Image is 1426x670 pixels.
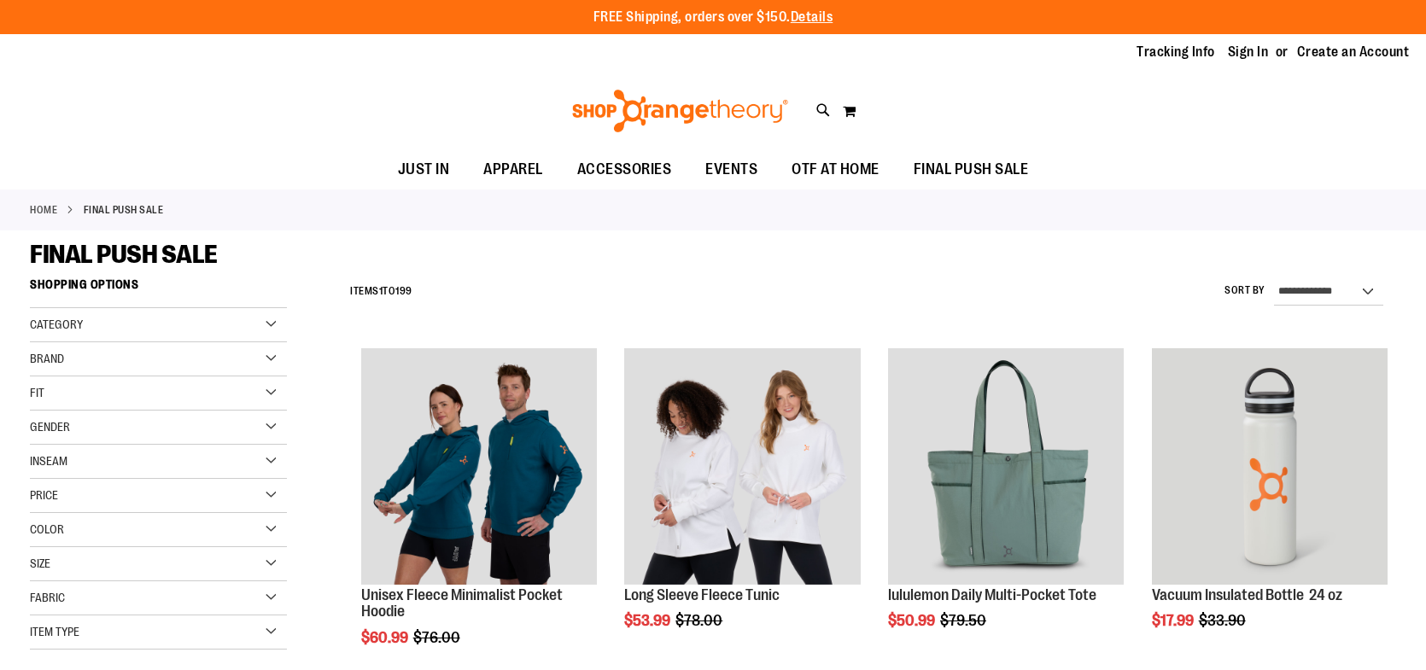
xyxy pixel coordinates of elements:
span: Color [30,522,64,536]
span: Inseam [30,454,67,468]
a: Unisex Fleece Minimalist Pocket Hoodie [361,348,597,586]
span: Size [30,556,50,570]
a: lululemon Daily Multi-Pocket Tote [888,586,1096,603]
a: JUST IN [381,150,467,189]
img: Shop Orangetheory [570,90,791,132]
span: ACCESSORIES [577,150,672,189]
img: Unisex Fleece Minimalist Pocket Hoodie [361,348,597,584]
span: Category [30,318,83,331]
a: lululemon Daily Multi-Pocket Tote [888,348,1124,586]
span: Item Type [30,625,79,638]
a: Long Sleeve Fleece Tunic [624,586,780,603]
img: lululemon Daily Multi-Pocket Tote [888,348,1124,584]
span: $33.90 [1199,612,1248,629]
a: EVENTS [688,150,774,189]
a: APPAREL [466,150,560,189]
a: Sign In [1228,43,1269,61]
a: OTF AT HOME [774,150,897,189]
a: Create an Account [1297,43,1410,61]
span: Price [30,488,58,502]
img: Vacuum Insulated Bottle 24 oz [1152,348,1388,584]
span: APPAREL [483,150,543,189]
a: Product image for Fleece Long Sleeve [624,348,860,586]
a: FINAL PUSH SALE [897,150,1046,189]
span: $79.50 [940,612,989,629]
a: Vacuum Insulated Bottle 24 oz [1152,586,1342,603]
span: FINAL PUSH SALE [914,150,1029,189]
a: Home [30,202,57,218]
span: EVENTS [705,150,757,189]
span: FINAL PUSH SALE [30,240,218,269]
span: $53.99 [624,612,673,629]
strong: FINAL PUSH SALE [84,202,164,218]
strong: Shopping Options [30,270,287,308]
a: Unisex Fleece Minimalist Pocket Hoodie [361,586,563,620]
span: 1 [379,285,383,297]
span: $78.00 [675,612,725,629]
span: 199 [395,285,412,297]
span: JUST IN [398,150,450,189]
span: Brand [30,352,64,365]
span: Gender [30,420,70,434]
span: $76.00 [413,629,463,646]
span: OTF AT HOME [792,150,880,189]
label: Sort By [1224,283,1265,298]
span: $60.99 [361,629,411,646]
span: $50.99 [888,612,938,629]
a: Vacuum Insulated Bottle 24 oz [1152,348,1388,586]
p: FREE Shipping, orders over $150. [593,8,833,27]
span: Fabric [30,591,65,604]
a: ACCESSORIES [560,150,689,189]
span: Fit [30,386,44,399]
a: Tracking Info [1137,43,1215,61]
h2: Items to [350,278,412,305]
img: Product image for Fleece Long Sleeve [624,348,860,584]
a: Details [791,9,833,25]
span: $17.99 [1152,612,1196,629]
